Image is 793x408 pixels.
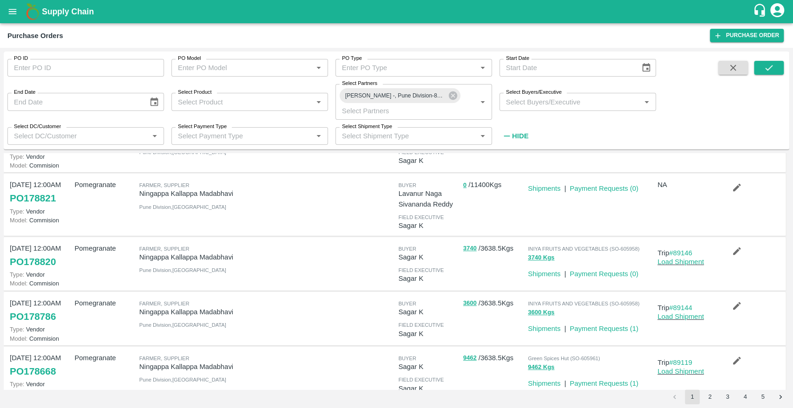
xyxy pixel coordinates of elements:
[174,62,310,74] input: Enter PO Model
[398,322,444,328] span: field executive
[398,362,459,372] p: Sagar K
[641,96,653,108] button: Open
[477,62,489,74] button: Open
[738,389,753,404] button: Go to page 4
[10,180,71,190] p: [DATE] 12:00AM
[570,270,638,278] a: Payment Requests (0)
[10,270,71,279] p: Vendor
[560,320,566,334] div: |
[657,368,704,375] a: Load Shipment
[398,377,444,382] span: field executive
[528,246,639,252] span: INIYA FRUITS AND VEGETABLES (SO-605958)
[702,389,717,404] button: Go to page 2
[42,7,94,16] b: Supply Chain
[463,180,466,191] button: 0
[528,301,639,306] span: INIYA FRUITS AND VEGETABLES (SO-605958)
[10,335,27,342] span: Model:
[398,188,459,209] p: Lavanur Naga Sivananda Reddy
[10,325,71,334] p: Vendor
[570,185,638,192] a: Payment Requests (0)
[10,152,71,161] p: Vendor
[528,185,560,192] a: Shipments
[398,214,444,220] span: field executive
[7,59,164,77] input: Enter PO ID
[10,208,24,215] span: Type:
[398,252,459,262] p: Sagar K
[10,216,71,225] p: Commision
[139,188,265,199] p: Ningappa Kallappa Madabhavi
[570,380,638,387] a: Payment Requests (1)
[10,153,24,160] span: Type:
[463,298,477,309] button: 3600
[338,62,474,74] input: Enter PO Type
[398,301,416,306] span: buyer
[139,356,190,361] span: Farmer, Supplier
[74,180,135,190] p: Pomegranate
[10,161,71,170] p: Commision
[10,381,24,388] span: Type:
[139,246,190,252] span: Farmer, Supplier
[463,353,524,363] p: / 3638.5 Kgs
[773,389,788,404] button: Go to next page
[499,59,634,77] input: Start Date
[720,389,735,404] button: Go to page 3
[313,130,325,142] button: Open
[502,96,638,108] input: Select Buyers/Executive
[669,304,692,311] a: #89144
[139,307,265,317] p: Ningappa Kallappa Madabhavi
[669,249,692,257] a: #89146
[769,2,786,21] div: account of current user
[14,89,35,96] label: End Date
[340,91,451,101] span: [PERSON_NAME] -, Pune Division-8805072781
[10,334,71,343] p: Commision
[10,380,71,389] p: Vendor
[342,123,392,130] label: Select Shipment Type
[477,130,489,142] button: Open
[10,271,24,278] span: Type:
[338,130,474,142] input: Select Shipment Type
[528,325,560,332] a: Shipments
[560,180,566,194] div: |
[560,375,566,389] div: |
[463,353,477,363] button: 9462
[2,1,23,22] button: open drawer
[10,298,71,308] p: [DATE] 12:00AM
[139,267,226,273] span: Pune Division , [GEOGRAPHIC_DATA]
[398,329,459,339] p: Sagar K
[10,280,27,287] span: Model:
[74,243,135,253] p: Pomegranate
[145,93,163,111] button: Choose date
[10,363,56,380] a: PO178668
[463,180,524,190] p: / 11400 Kgs
[463,298,524,309] p: / 3638.5 Kgs
[10,243,71,253] p: [DATE] 12:00AM
[10,279,71,288] p: Commision
[463,243,524,254] p: / 3638.5 Kgs
[139,149,226,155] span: Pune Division , [GEOGRAPHIC_DATA]
[657,303,718,313] p: Trip
[7,93,142,110] input: End Date
[506,55,529,62] label: Start Date
[313,62,325,74] button: Open
[174,96,310,108] input: Select Product
[528,307,554,318] button: 3600 Kgs
[657,258,704,266] a: Load Shipment
[669,359,692,366] a: #89119
[398,155,459,166] p: Sagar K
[338,104,462,117] input: Select Partners
[657,357,718,368] p: Trip
[398,356,416,361] span: buyer
[10,353,71,363] p: [DATE] 12:00AM
[10,326,24,333] span: Type:
[685,389,700,404] button: page 1
[10,308,56,325] a: PO178786
[398,220,459,231] p: Sagar K
[477,96,489,108] button: Open
[528,356,600,361] span: Green Spices Hut (SO-605961)
[398,273,459,284] p: Sagar K
[463,243,477,254] button: 3740
[657,180,718,190] p: NA
[753,3,769,20] div: customer-support
[342,80,377,87] label: Select Partners
[178,55,201,62] label: PO Model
